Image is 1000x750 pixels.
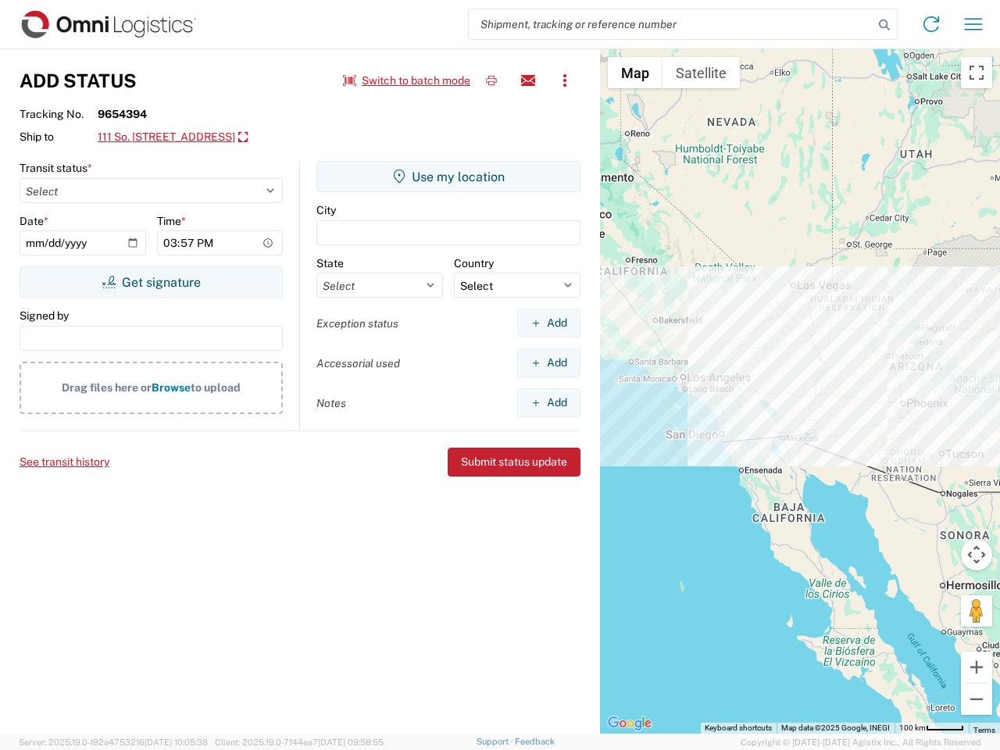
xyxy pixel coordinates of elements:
span: Copyright © [DATE]-[DATE] Agistix Inc., All Rights Reserved [741,735,981,749]
button: Map Scale: 100 km per 45 pixels [895,723,969,734]
label: Date [20,214,48,228]
label: City [316,203,336,217]
span: Ship to [20,130,98,144]
input: Shipment, tracking or reference number [469,9,873,39]
button: Add [517,348,580,377]
span: to upload [191,381,241,394]
span: Browse [152,381,191,394]
button: Show street map [608,57,662,88]
button: Submit status update [448,448,580,477]
label: Signed by [20,309,69,323]
a: Terms [973,726,995,734]
span: [DATE] 10:05:38 [145,737,208,747]
button: Map camera controls [961,539,992,570]
span: Client: 2025.19.0-7f44ea7 [215,737,384,747]
button: Drag Pegman onto the map to open Street View [961,595,992,627]
a: Open this area in Google Maps (opens a new window) [604,713,655,734]
label: Accessorial used [316,356,400,370]
a: Support [477,737,516,746]
span: [DATE] 09:58:55 [318,737,384,747]
label: Time [157,214,186,228]
button: Add [517,388,580,417]
label: Exception status [316,316,398,330]
a: 111 So. [STREET_ADDRESS] [98,124,248,151]
strong: 9654394 [98,107,147,121]
label: Country [454,256,494,270]
label: Notes [316,396,346,410]
span: Server: 2025.19.0-192a4753216 [19,737,208,747]
button: Zoom in [961,652,992,683]
button: Keyboard shortcuts [705,723,772,734]
label: Transit status [20,161,92,175]
button: Switch to batch mode [343,68,470,94]
button: Get signature [20,266,283,298]
button: Toggle fullscreen view [961,57,992,88]
span: Tracking No. [20,107,98,121]
span: 100 km [899,723,926,732]
h3: Add Status [20,70,137,92]
span: Map data ©2025 Google, INEGI [781,723,890,732]
img: Google [604,713,655,734]
label: State [316,256,344,270]
button: Use my location [316,161,580,192]
button: See transit history [20,449,109,475]
button: Zoom out [961,684,992,715]
button: Show satellite imagery [662,57,740,88]
a: Feedback [515,737,555,746]
span: Drag files here or [62,381,152,394]
button: Add [517,309,580,337]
